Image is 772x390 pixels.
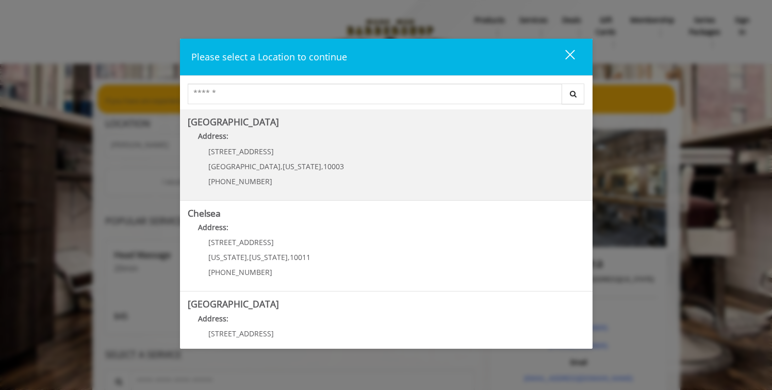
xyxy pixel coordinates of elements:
b: Address: [198,222,228,232]
i: Search button [567,90,579,98]
div: Center Select [188,84,585,109]
b: [GEOGRAPHIC_DATA] [188,298,279,310]
span: [US_STATE] [283,161,321,171]
span: , [281,161,283,171]
span: Please select a Location to continue [191,51,347,63]
span: [US_STATE] [208,252,247,262]
b: Chelsea [188,207,221,219]
span: [US_STATE] [249,252,288,262]
span: [STREET_ADDRESS] [208,329,274,338]
span: [PHONE_NUMBER] [208,176,272,186]
span: , [288,252,290,262]
b: Address: [198,314,228,323]
span: [STREET_ADDRESS] [208,147,274,156]
span: [PHONE_NUMBER] [208,267,272,277]
input: Search Center [188,84,562,104]
div: close dialog [553,49,574,64]
b: [GEOGRAPHIC_DATA] [188,116,279,128]
span: [STREET_ADDRESS] [208,237,274,247]
span: 10003 [323,161,344,171]
button: close dialog [546,46,581,68]
span: [GEOGRAPHIC_DATA] [208,161,281,171]
span: 10011 [290,252,310,262]
span: , [247,252,249,262]
span: , [321,161,323,171]
b: Address: [198,131,228,141]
